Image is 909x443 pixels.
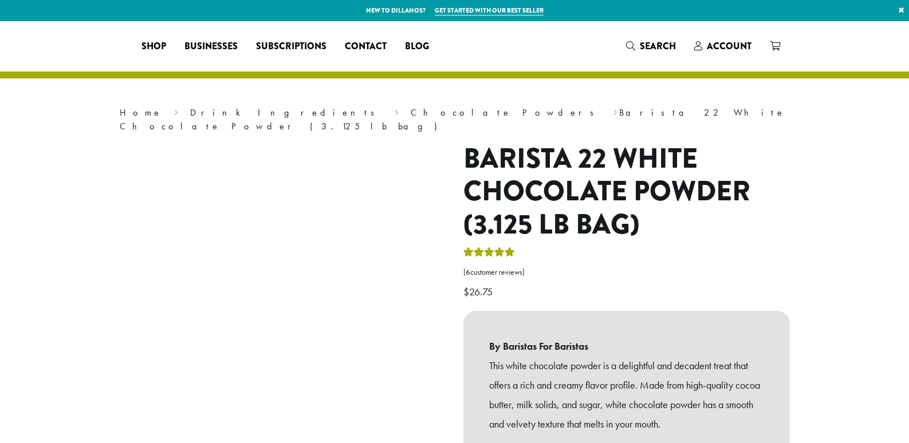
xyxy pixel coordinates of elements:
span: › [174,102,178,120]
span: 6 [466,267,470,277]
span: Account [707,39,751,53]
a: Drink Ingredients [190,106,382,118]
nav: Breadcrumb [120,106,790,133]
span: › [613,102,617,120]
bdi: 26.75 [463,285,495,298]
p: This white chocolate powder is a delightful and decadent treat that offers a rich and creamy flav... [489,356,764,433]
a: Get started with our best seller [435,6,544,15]
a: Search [617,37,685,56]
a: Chocolate Powders [411,106,601,118]
span: Businesses [184,39,238,54]
a: Shop [132,37,175,56]
a: Home [120,106,162,118]
b: By Baristas For Baristas [489,337,764,356]
span: Contact [345,39,387,54]
span: $ [463,285,469,298]
span: Subscriptions [256,39,326,54]
span: › [395,102,399,120]
span: Blog [405,39,429,54]
div: Rated 5.00 out of 5 [463,246,515,263]
a: (6customer reviews) [463,267,790,278]
span: Shop [141,39,166,54]
span: Search [640,39,676,53]
h1: Barista 22 White Chocolate Powder (3.125 lb bag) [463,143,790,242]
